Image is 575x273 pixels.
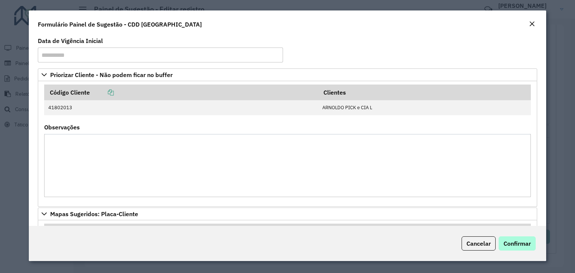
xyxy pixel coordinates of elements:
[38,68,537,81] a: Priorizar Cliente - Não podem ficar no buffer
[527,19,537,29] button: Close
[90,89,114,96] a: Copiar
[50,211,138,217] span: Mapas Sugeridos: Placa-Cliente
[293,224,501,239] th: Clientes
[466,240,491,247] span: Cancelar
[38,20,202,29] h4: Formulário Painel de Sugestão - CDD [GEOGRAPHIC_DATA]
[113,224,293,239] th: Código Cliente
[44,100,318,115] td: 41802013
[38,36,103,45] label: Data de Vigência Inicial
[44,224,113,239] th: Placa
[38,81,537,207] div: Priorizar Cliente - Não podem ficar no buffer
[44,85,318,100] th: Código Cliente
[501,224,531,239] th: Max
[44,123,80,132] label: Observações
[499,236,536,251] button: Confirmar
[38,208,537,220] a: Mapas Sugeridos: Placa-Cliente
[319,100,531,115] td: ARNOLDO PICK e CIA L
[503,240,531,247] span: Confirmar
[319,85,531,100] th: Clientes
[529,21,535,27] em: Fechar
[50,72,173,78] span: Priorizar Cliente - Não podem ficar no buffer
[462,236,496,251] button: Cancelar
